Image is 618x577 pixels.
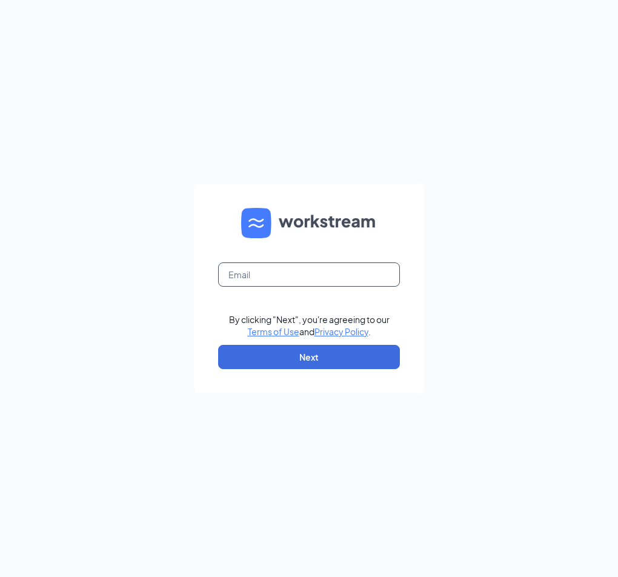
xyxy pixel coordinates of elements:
[314,326,368,337] a: Privacy Policy
[218,345,400,369] button: Next
[241,208,377,238] img: WS logo and Workstream text
[248,326,299,337] a: Terms of Use
[229,313,390,338] div: By clicking "Next", you're agreeing to our and .
[218,262,400,287] input: Email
